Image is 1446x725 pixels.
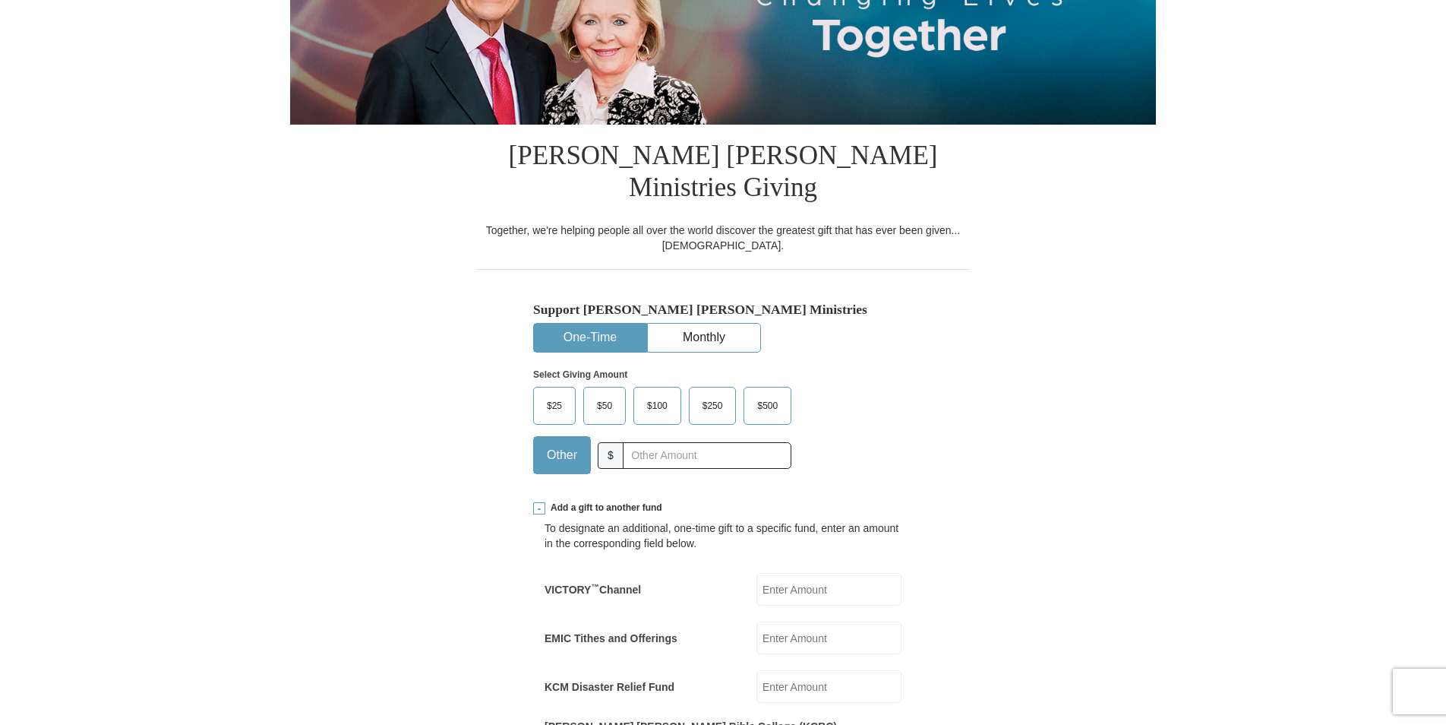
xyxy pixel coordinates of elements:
span: $100 [639,394,675,417]
strong: Select Giving Amount [533,369,627,380]
span: Other [539,444,585,467]
button: One-Time [534,324,646,352]
button: Monthly [648,324,760,352]
h5: Support [PERSON_NAME] [PERSON_NAME] Ministries [533,302,913,318]
input: Other Amount [623,442,791,469]
div: To designate an additional, one-time gift to a specific fund, enter an amount in the correspondin... [545,521,901,551]
span: $ [598,442,624,469]
label: KCM Disaster Relief Fund [545,679,674,695]
input: Enter Amount [756,670,901,703]
span: $500 [750,394,785,417]
span: $25 [539,394,570,417]
div: Together, we're helping people all over the world discover the greatest gift that has ever been g... [476,223,970,253]
input: Enter Amount [756,622,901,654]
span: Add a gift to another fund [545,502,662,514]
h1: [PERSON_NAME] [PERSON_NAME] Ministries Giving [476,125,970,223]
span: $250 [695,394,731,417]
label: VICTORY Channel [545,582,641,597]
label: EMIC Tithes and Offerings [545,631,677,646]
input: Enter Amount [756,573,901,606]
span: $50 [589,394,620,417]
sup: ™ [591,582,599,591]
